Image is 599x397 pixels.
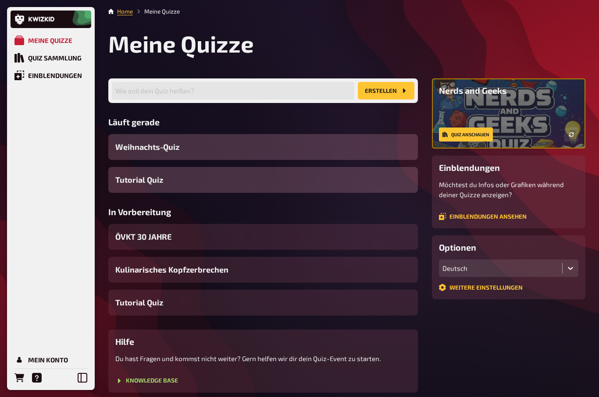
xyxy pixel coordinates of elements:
[108,257,418,283] a: Kulinarisches Kopfzerbrechen
[108,167,418,193] a: Tutorial Quiz
[117,7,133,16] li: Home
[28,369,46,386] a: Hilfe
[108,207,418,217] h3: In Vorbereitung
[439,213,527,220] a: Einblendungen ansehen
[28,356,68,364] div: Mein Konto
[108,134,418,160] a: Weihnachts-Quiz
[11,32,91,49] a: Meine Quizze
[115,377,178,384] a: Knowledge Base
[358,82,414,99] button: Erstellen
[28,54,82,62] div: Quiz Sammlung
[115,141,179,153] span: Weihnachts-Quiz
[439,242,578,252] h3: Optionen
[115,231,171,243] span: ÖVKT 30 JAHRE
[112,82,354,99] input: Wie soll dein Quiz heißen?
[442,264,559,272] div: Deutsch
[439,180,578,199] p: Möchtest du Infos oder Grafiken während deiner Quizze anzeigen?
[115,264,228,276] span: Kulinarisches Kopfzerbrechen
[11,67,91,84] a: Einblendungen
[115,337,411,347] h3: Hilfe
[108,30,585,57] h1: Meine Quizze
[108,117,418,127] h3: Läuft gerade
[108,224,418,250] a: ÖVKT 30 JAHRE
[133,7,180,16] li: Meine Quizze
[115,297,163,308] span: Tutorial Quiz
[11,351,91,369] a: Mein Konto
[11,49,91,67] a: Quiz Sammlung
[439,284,523,291] a: Weitere Einstellungen
[439,85,578,96] h3: Nerds and Geeks
[11,369,28,386] a: Bestellungen
[28,71,82,79] div: Einblendungen
[108,290,418,315] a: Tutorial Quiz
[117,8,133,15] a: Home
[439,163,578,173] h3: Einblendungen
[28,36,72,44] div: Meine Quizze
[115,354,411,364] p: Du hast Fragen und kommst nicht weiter? Gern helfen wir dir dein Quiz-Event zu starten.
[439,128,493,142] a: Quiz anschauen
[115,174,163,186] span: Tutorial Quiz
